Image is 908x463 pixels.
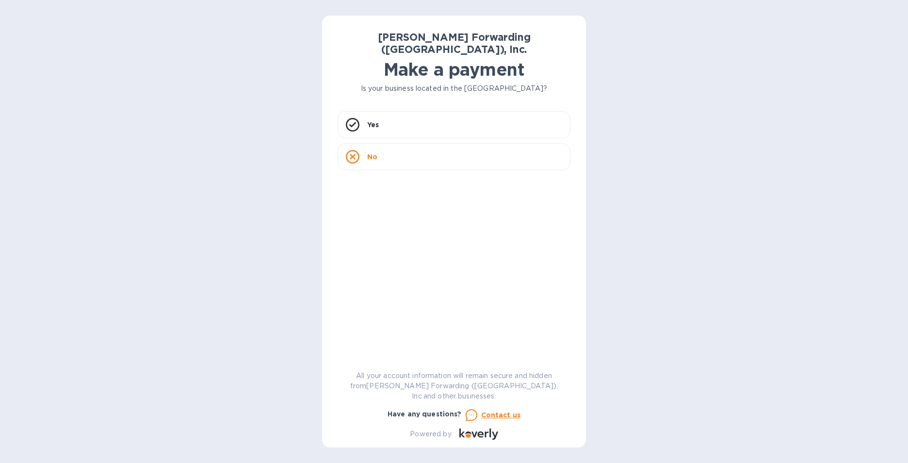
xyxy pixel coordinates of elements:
p: Is your business located in the [GEOGRAPHIC_DATA]? [338,83,570,94]
u: Contact us [481,411,521,419]
p: No [367,152,377,162]
b: [PERSON_NAME] Forwarding ([GEOGRAPHIC_DATA]), Inc. [378,31,531,55]
p: Powered by [410,429,451,439]
p: All your account information will remain secure and hidden from [PERSON_NAME] Forwarding ([GEOGRA... [338,371,570,401]
p: Yes [367,120,379,130]
b: Have any questions? [388,410,462,418]
h1: Make a payment [338,59,570,80]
